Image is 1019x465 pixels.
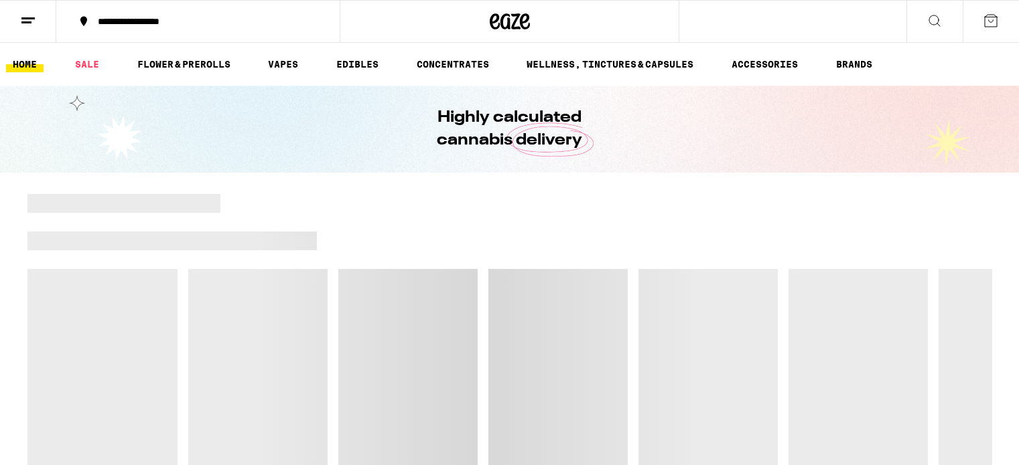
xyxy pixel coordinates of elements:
[399,106,620,152] h1: Highly calculated cannabis delivery
[131,56,237,72] a: FLOWER & PREROLLS
[68,56,106,72] a: SALE
[520,56,700,72] a: WELLNESS, TINCTURES & CAPSULES
[6,56,44,72] a: HOME
[933,425,1006,458] iframe: Opens a widget where you can find more information
[330,56,385,72] a: EDIBLES
[261,56,305,72] a: VAPES
[829,56,879,72] button: BRANDS
[725,56,805,72] a: ACCESSORIES
[410,56,496,72] a: CONCENTRATES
